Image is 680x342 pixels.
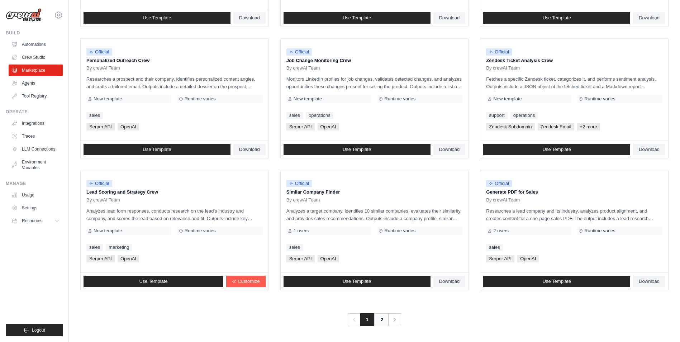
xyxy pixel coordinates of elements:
[6,109,63,115] div: Operate
[493,96,522,102] span: New template
[306,112,333,119] a: operations
[286,75,463,90] p: Monitors LinkedIn profiles for job changes, validates detected changes, and analyzes opportunitie...
[9,90,63,102] a: Tool Registry
[143,147,171,152] span: Use Template
[286,197,320,203] span: By crewAI Team
[343,15,371,21] span: Use Template
[343,279,371,284] span: Use Template
[139,279,167,284] span: Use Template
[486,255,514,262] span: Serper API
[639,147,660,152] span: Download
[644,308,680,342] iframe: Chat Widget
[510,112,538,119] a: operations
[9,130,63,142] a: Traces
[384,96,415,102] span: Runtime varies
[543,147,571,152] span: Use Template
[375,313,389,326] a: 2
[639,279,660,284] span: Download
[32,327,45,333] span: Logout
[433,276,466,287] a: Download
[143,15,171,21] span: Use Template
[239,15,260,21] span: Download
[318,123,339,130] span: OpenAI
[486,180,512,187] span: Official
[6,181,63,186] div: Manage
[286,180,312,187] span: Official
[486,123,534,130] span: Zendesk Subdomain
[486,75,662,90] p: Fetches a specific Zendesk ticket, categorizes it, and performs sentiment analysis. Outputs inclu...
[577,123,600,130] span: +2 more
[486,65,520,71] span: By crewAI Team
[86,48,112,56] span: Official
[9,39,63,50] a: Automations
[433,144,466,155] a: Download
[106,244,132,251] a: marketing
[439,279,460,284] span: Download
[486,189,662,196] p: Generate PDF for Sales
[486,207,662,222] p: Researches a lead company and its industry, analyzes product alignment, and creates content for a...
[633,12,665,24] a: Download
[517,255,539,262] span: OpenAI
[86,189,263,196] p: Lead Scoring and Strategy Crew
[286,57,463,64] p: Job Change Monitoring Crew
[286,123,315,130] span: Serper API
[118,255,139,262] span: OpenAI
[543,279,571,284] span: Use Template
[486,112,507,119] a: support
[84,276,223,287] a: Use Template
[9,52,63,63] a: Crew Studio
[286,48,312,56] span: Official
[9,202,63,214] a: Settings
[284,12,431,24] a: Use Template
[9,215,63,227] button: Resources
[9,118,63,129] a: Integrations
[239,147,260,152] span: Download
[86,123,115,130] span: Serper API
[86,244,103,251] a: sales
[493,228,509,234] span: 2 users
[486,57,662,64] p: Zendesk Ticket Analysis Crew
[9,189,63,201] a: Usage
[6,8,42,22] img: Logo
[343,147,371,152] span: Use Template
[226,276,265,287] a: Customize
[439,147,460,152] span: Download
[9,77,63,89] a: Agents
[9,156,63,174] a: Environment Variables
[86,75,263,90] p: Researches a prospect and their company, identifies personalized content angles, and crafts a tai...
[22,218,42,224] span: Resources
[86,207,263,222] p: Analyzes lead form responses, conducts research on the lead's industry and company, and scores th...
[486,197,520,203] span: By crewAI Team
[433,12,466,24] a: Download
[94,96,122,102] span: New template
[584,228,615,234] span: Runtime varies
[486,244,503,251] a: sales
[185,228,216,234] span: Runtime varies
[633,276,665,287] a: Download
[483,276,630,287] a: Use Template
[360,313,374,326] span: 1
[9,143,63,155] a: LLM Connections
[185,96,216,102] span: Runtime varies
[286,65,320,71] span: By crewAI Team
[233,12,266,24] a: Download
[483,144,630,155] a: Use Template
[6,30,63,36] div: Build
[584,96,615,102] span: Runtime varies
[538,123,574,130] span: Zendesk Email
[294,228,309,234] span: 1 users
[294,96,322,102] span: New template
[286,207,463,222] p: Analyzes a target company, identifies 10 similar companies, evaluates their similarity, and provi...
[84,144,230,155] a: Use Template
[86,180,112,187] span: Official
[94,228,122,234] span: New template
[84,12,230,24] a: Use Template
[384,228,415,234] span: Runtime varies
[284,144,431,155] a: Use Template
[118,123,139,130] span: OpenAI
[238,279,260,284] span: Customize
[286,112,303,119] a: sales
[86,255,115,262] span: Serper API
[483,12,630,24] a: Use Template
